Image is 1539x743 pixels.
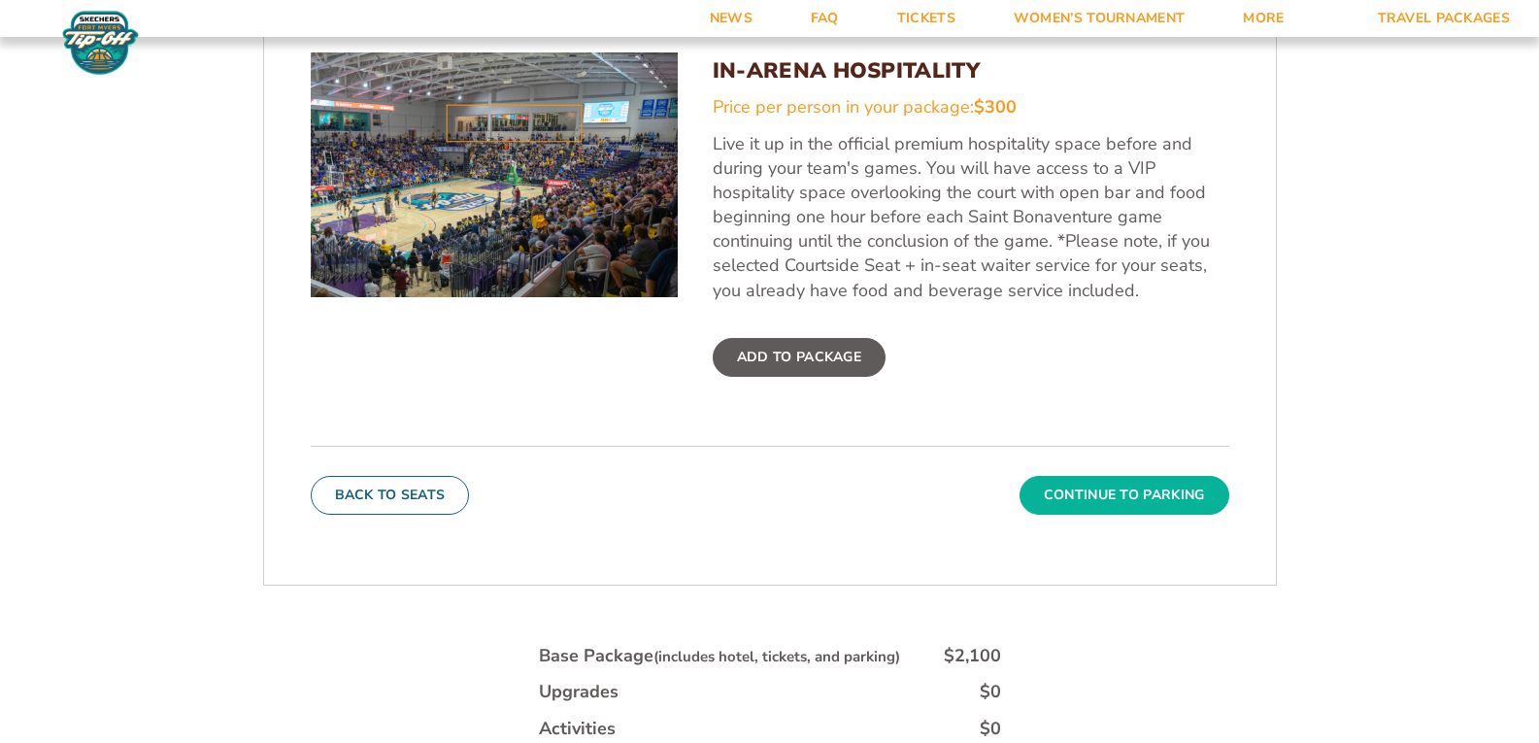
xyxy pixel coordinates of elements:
img: In-Arena Hospitality [311,52,678,297]
label: Add To Package [713,338,886,377]
div: Activities [539,717,616,741]
button: Continue To Parking [1020,476,1229,515]
div: Base Package [539,644,900,668]
p: Live it up in the official premium hospitality space before and during your team's games. You wil... [713,132,1229,303]
div: $0 [980,680,1001,704]
div: Upgrades [539,680,619,704]
div: $0 [980,717,1001,741]
small: (includes hotel, tickets, and parking) [653,647,900,666]
h3: In-Arena Hospitality [713,58,1229,84]
img: Fort Myers Tip-Off [58,10,143,76]
div: Price per person in your package: [713,95,1229,119]
span: $300 [974,95,1017,118]
div: $2,100 [944,644,1001,668]
button: Back To Seats [311,476,470,515]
